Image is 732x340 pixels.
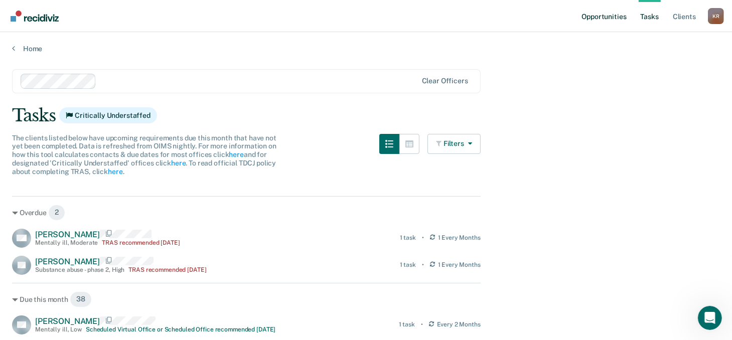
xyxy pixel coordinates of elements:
div: Due this month 38 [12,291,481,307]
a: Home [12,44,720,53]
span: 1 Every Months [438,261,481,268]
a: here [108,167,122,176]
span: [PERSON_NAME] [35,257,100,266]
div: 1 task [399,321,415,328]
div: Substance abuse - phase 2 , High [35,266,124,273]
div: Scheduled Virtual Office or Scheduled Office recommended [DATE] [86,326,275,333]
img: Recidiviz [11,11,59,22]
span: [PERSON_NAME] [35,316,100,326]
button: Profile dropdown button [708,8,724,24]
div: 1 task [400,261,416,268]
div: Mentally ill , Moderate [35,239,98,246]
div: TRAS recommended [DATE] [128,266,206,273]
a: here [229,150,243,158]
span: [PERSON_NAME] [35,230,100,239]
span: Every 2 Months [437,321,481,328]
span: The clients listed below have upcoming requirements due this month that have not yet been complet... [12,134,276,176]
div: Clear officers [422,77,468,85]
span: 1 Every Months [438,234,481,241]
div: TRAS recommended [DATE] [102,239,180,246]
div: 1 task [400,234,416,241]
div: Tasks [12,105,720,126]
button: Filters [427,134,481,154]
div: • [422,234,424,241]
div: K R [708,8,724,24]
span: 2 [48,205,65,221]
iframe: Intercom live chat [698,306,722,330]
a: here [171,159,186,167]
div: Mentally ill , Low [35,326,82,333]
div: • [422,261,424,268]
div: Overdue 2 [12,205,481,221]
span: Critically Understaffed [59,107,157,123]
span: 38 [70,291,92,307]
div: • [421,321,423,328]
